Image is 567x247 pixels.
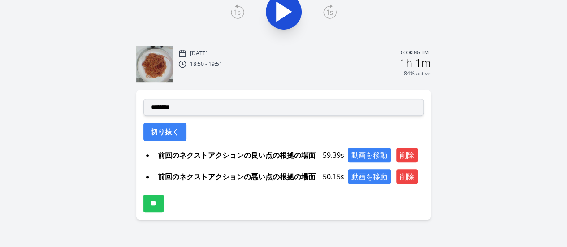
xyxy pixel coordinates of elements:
[348,148,391,162] button: 動画を移動
[154,169,424,184] div: 50.15s
[401,49,431,57] p: Cooking time
[190,61,222,68] p: 18:50 - 19:51
[190,50,208,57] p: [DATE]
[154,148,319,162] span: 前回のネクストアクションの良い点の根拠の場面
[154,169,319,184] span: 前回のネクストアクションの悪い点の根拠の場面
[154,148,424,162] div: 59.39s
[348,169,391,184] button: 動画を移動
[396,169,418,184] button: 削除
[400,57,431,68] h2: 1h 1m
[404,70,431,77] p: 84% active
[396,148,418,162] button: 削除
[143,123,186,141] button: 切り抜く
[136,46,173,82] img: 250816095055_thumb.jpeg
